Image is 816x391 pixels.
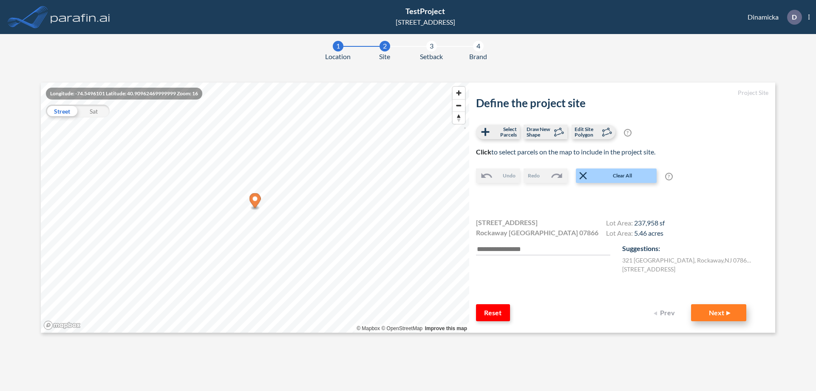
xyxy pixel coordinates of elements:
button: Next [691,304,746,321]
button: Zoom out [453,99,465,111]
a: OpenStreetMap [381,325,422,331]
span: Rockaway [GEOGRAPHIC_DATA] 07866 [476,228,598,238]
span: Setback [420,51,443,62]
span: TestProject [405,6,445,16]
div: Sat [78,105,110,117]
button: Reset bearing to north [453,111,465,124]
span: 237,958 sf [634,219,665,227]
span: Location [325,51,351,62]
label: [STREET_ADDRESS] [622,265,675,274]
h4: Lot Area: [606,219,665,229]
p: Suggestions: [622,243,768,254]
span: ? [624,129,632,137]
canvas: Map [41,83,469,333]
span: Edit Site Polygon [575,126,600,137]
div: 1 [333,41,343,51]
button: Clear All [576,168,657,183]
h4: Lot Area: [606,229,665,239]
div: 3 [426,41,437,51]
div: [STREET_ADDRESS] [396,17,455,27]
div: 2 [380,41,390,51]
label: 321 [GEOGRAPHIC_DATA] , Rockaway , NJ 07866 , US [622,256,754,265]
button: Undo [476,168,520,183]
div: Map marker [249,193,261,211]
span: to select parcels on the map to include in the project site. [476,148,655,156]
a: Improve this map [425,325,467,331]
p: D [792,13,797,21]
span: 5.46 acres [634,229,663,237]
div: Longitude: -74.5496101 Latitude: 40.90962469999999 Zoom: 16 [46,88,202,100]
span: Reset bearing to north [453,112,465,124]
a: Mapbox [357,325,380,331]
button: Zoom in [453,87,465,99]
img: logo [49,9,112,26]
span: ? [665,173,673,180]
span: [STREET_ADDRESS] [476,217,538,228]
span: Clear All [589,172,656,180]
a: Mapbox homepage [43,320,81,330]
span: Select Parcels [492,126,517,137]
div: Street [46,105,78,117]
div: 4 [473,41,484,51]
span: Redo [528,172,540,180]
span: Draw New Shape [527,126,552,137]
span: Site [379,51,390,62]
b: Click [476,148,491,156]
h5: Project Site [476,89,768,97]
button: Redo [524,168,567,183]
h2: Define the project site [476,97,768,110]
div: Dinamicka [735,10,810,25]
button: Reset [476,304,510,321]
span: Brand [469,51,487,62]
button: Prev [649,304,683,321]
span: Undo [503,172,516,180]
